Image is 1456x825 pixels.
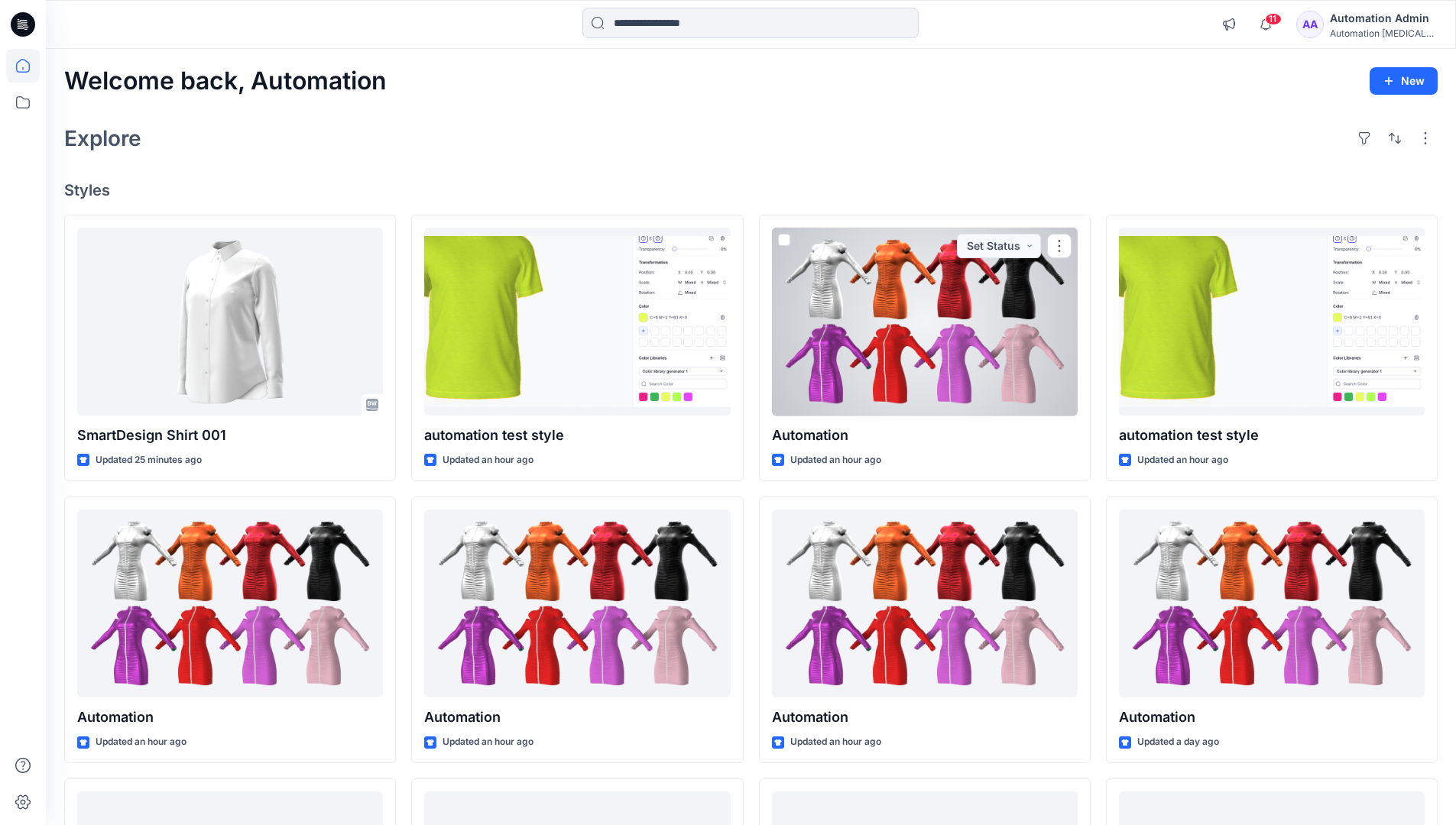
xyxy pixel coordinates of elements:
[790,734,881,750] p: Updated an hour ago
[96,452,202,468] p: Updated 25 minutes ago
[790,452,881,468] p: Updated an hour ago
[1330,27,1437,39] div: Automation [MEDICAL_DATA]...
[1370,67,1438,95] button: New
[443,734,533,750] p: Updated an hour ago
[64,181,1438,199] h4: Styles
[1265,13,1282,25] span: 11
[77,425,383,446] p: SmartDesign Shirt 001
[1119,510,1425,698] a: Automation
[77,228,383,416] a: SmartDesign Shirt 001
[77,510,383,698] a: Automation
[424,707,730,728] p: Automation
[1119,425,1425,446] p: automation test style
[1330,9,1437,27] div: Automation Admin
[64,67,387,95] h2: Welcome back, Automation
[424,425,730,446] p: automation test style
[772,707,1078,728] p: Automation
[64,126,141,150] h2: Explore
[424,510,730,698] a: Automation
[1137,452,1228,468] p: Updated an hour ago
[772,510,1078,698] a: Automation
[1119,228,1425,416] a: automation test style
[772,228,1078,416] a: Automation
[424,228,730,416] a: automation test style
[1119,707,1425,728] p: Automation
[772,425,1078,446] p: Automation
[443,452,533,468] p: Updated an hour ago
[96,734,186,750] p: Updated an hour ago
[1137,734,1219,750] p: Updated a day ago
[77,707,383,728] p: Automation
[1296,11,1324,38] div: AA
